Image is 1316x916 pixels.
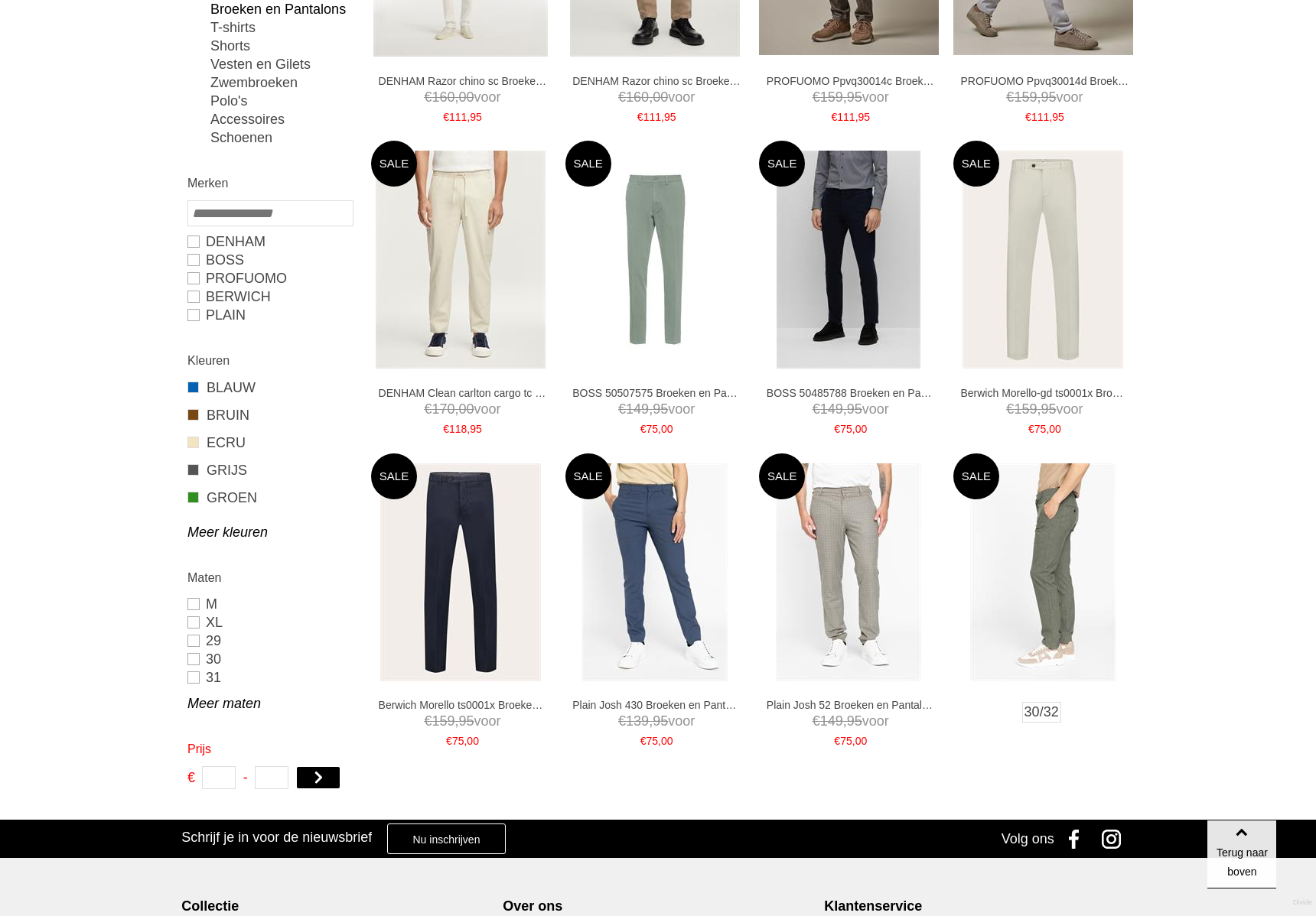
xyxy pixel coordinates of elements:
[843,713,847,729] span: ,
[855,423,868,435] span: 00
[658,735,661,747] span: ,
[187,351,352,370] h2: Kleuren
[658,423,661,435] span: ,
[379,386,547,400] a: DENHAM Clean carlton cargo tc Broeken en Pantalons
[187,650,352,668] a: 30
[1293,893,1312,912] a: Divide
[455,713,459,729] span: ,
[1049,423,1061,435] span: 00
[963,151,1123,369] img: Berwich Morello-gd ts0001x Broeken en Pantalons
[432,713,454,729] span: 159
[1037,401,1041,417] span: ,
[1034,423,1047,435] span: 75
[376,151,546,369] img: DENHAM Clean carlton cargo tc Broeken en Pantalons
[380,463,541,681] img: Berwich Morello ts0001x Broeken en Pantalons
[181,829,372,846] h3: Schrijf je in voor de nieuwsbrief
[379,88,547,107] span: voor
[640,735,647,747] span: €
[767,400,935,419] span: voor
[210,128,352,147] a: Schoenen
[187,174,352,193] h2: Merken
[455,89,459,105] span: ,
[449,423,467,435] span: 118
[187,287,352,306] a: Berwich
[852,735,855,747] span: ,
[187,613,352,632] a: XL
[424,401,432,417] span: €
[653,713,668,729] span: 95
[960,74,1129,88] a: PROFUOMO Ppvq30014d Broeken en Pantalons
[960,400,1129,419] span: voor
[767,698,935,712] a: Plain Josh 52 Broeken en Pantalons
[1006,89,1014,105] span: €
[626,401,649,417] span: 149
[858,111,871,123] span: 95
[187,378,352,398] a: BLAUW
[843,89,847,105] span: ,
[813,401,820,417] span: €
[187,523,352,541] a: Meer kleuren
[424,713,432,729] span: €
[847,401,862,417] span: 95
[243,766,248,789] span: -
[455,401,459,417] span: ,
[459,401,474,417] span: 00
[187,405,352,425] a: BRUIN
[1025,111,1031,123] span: €
[1014,89,1037,105] span: 159
[777,151,920,369] img: BOSS 50485788 Broeken en Pantalons
[618,713,626,729] span: €
[187,488,352,508] a: GROEN
[847,713,862,729] span: 95
[767,88,935,107] span: voor
[647,735,659,747] span: 75
[187,232,352,251] a: DENHAM
[1028,423,1034,435] span: €
[834,423,840,435] span: €
[1052,111,1064,123] span: 95
[661,735,673,747] span: 00
[643,111,661,123] span: 111
[210,55,352,73] a: Vesten en Gilets
[467,423,470,435] span: ,
[187,568,352,587] h2: Maten
[1041,89,1056,105] span: 95
[379,698,547,712] a: Berwich Morello ts0001x Broeken en Pantalons
[840,735,852,747] span: 75
[467,111,470,123] span: ,
[820,401,843,417] span: 149
[840,423,852,435] span: 75
[187,739,352,758] h2: Prijs
[470,423,482,435] span: 95
[572,386,741,400] a: BOSS 50507575 Broeken en Pantalons
[661,423,673,435] span: 00
[960,386,1129,400] a: Berwich Morello-gd ts0001x Broeken en Pantalons
[661,111,664,123] span: ,
[503,898,813,914] div: Over ons
[181,898,491,914] div: Collectie
[837,111,855,123] span: 111
[649,89,653,105] span: ,
[618,401,626,417] span: €
[843,401,847,417] span: ,
[820,89,843,105] span: 159
[1037,89,1041,105] span: ,
[855,111,858,123] span: ,
[824,898,1134,914] div: Klantenservice
[813,713,820,729] span: €
[379,400,547,419] span: voor
[767,74,935,88] a: PROFUOMO Ppvq30014c Broeken en Pantalons
[464,735,467,747] span: ,
[1041,401,1056,417] span: 95
[210,92,352,110] a: Polo's
[767,712,935,731] span: voor
[470,111,482,123] span: 95
[572,74,741,88] a: DENHAM Razor chino sc Broeken en Pantalons
[424,89,432,105] span: €
[618,89,626,105] span: €
[664,111,676,123] span: 95
[443,111,449,123] span: €
[767,386,935,400] a: BOSS 50485788 Broeken en Pantalons
[187,269,352,287] a: PROFUOMO
[852,423,855,435] span: ,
